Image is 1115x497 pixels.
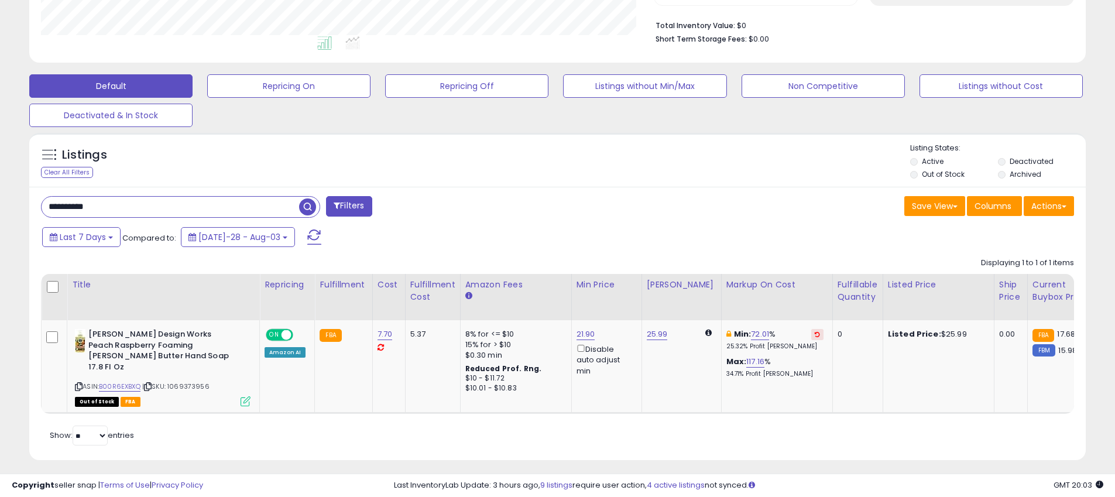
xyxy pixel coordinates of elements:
[152,479,203,491] a: Privacy Policy
[207,74,370,98] button: Repricing On
[904,196,965,216] button: Save View
[577,328,595,340] a: 21.90
[656,34,747,44] b: Short Term Storage Fees:
[999,329,1018,340] div: 0.00
[726,370,824,378] p: 34.71% Profit [PERSON_NAME]
[75,329,85,352] img: 41QrbL31uWL._SL40_.jpg
[1032,344,1055,357] small: FBM
[326,196,372,217] button: Filters
[742,74,905,98] button: Non Competitive
[888,328,941,340] b: Listed Price:
[378,328,393,340] a: 7.70
[1032,279,1093,303] div: Current Buybox Price
[29,104,193,127] button: Deactivated & In Stock
[647,479,705,491] a: 4 active listings
[410,279,455,303] div: Fulfillment Cost
[647,328,668,340] a: 25.99
[726,279,828,291] div: Markup on Cost
[320,329,341,342] small: FBA
[1058,345,1077,356] span: 15.98
[385,74,548,98] button: Repricing Off
[465,340,562,350] div: 15% for > $10
[465,373,562,383] div: $10 - $11.72
[88,329,231,375] b: [PERSON_NAME] Design Works Peach Raspberry Foaming [PERSON_NAME] Butter Hand Soap 17.8 Fl Oz
[121,397,140,407] span: FBA
[888,279,989,291] div: Listed Price
[577,342,633,376] div: Disable auto adjust min
[42,227,121,247] button: Last 7 Days
[465,383,562,393] div: $10.01 - $10.83
[749,33,769,44] span: $0.00
[999,279,1023,303] div: Ship Price
[465,364,542,373] b: Reduced Prof. Rng.
[29,74,193,98] button: Default
[50,430,134,441] span: Show: entries
[975,200,1011,212] span: Columns
[181,227,295,247] button: [DATE]-28 - Aug-03
[265,279,310,291] div: Repricing
[577,279,637,291] div: Min Price
[1054,479,1103,491] span: 2025-08-11 20:03 GMT
[981,258,1074,269] div: Displaying 1 to 1 of 1 items
[746,356,764,368] a: 117.16
[265,347,306,358] div: Amazon AI
[410,329,451,340] div: 5.37
[99,382,140,392] a: B00R6EXBXQ
[726,356,747,367] b: Max:
[888,329,985,340] div: $25.99
[734,328,752,340] b: Min:
[1057,328,1075,340] span: 17.68
[721,274,832,320] th: The percentage added to the cost of goods (COGS) that forms the calculator for Min & Max prices.
[41,167,93,178] div: Clear All Filters
[838,329,874,340] div: 0
[726,357,824,378] div: %
[922,169,965,179] label: Out of Stock
[656,20,735,30] b: Total Inventory Value:
[751,328,769,340] a: 72.01
[726,330,731,338] i: This overrides the store level min markup for this listing
[75,329,251,405] div: ASIN:
[291,330,310,340] span: OFF
[1010,156,1054,166] label: Deactivated
[656,18,1065,32] li: $0
[378,279,400,291] div: Cost
[563,74,726,98] button: Listings without Min/Max
[1032,329,1054,342] small: FBA
[60,231,106,243] span: Last 7 Days
[62,147,107,163] h5: Listings
[100,479,150,491] a: Terms of Use
[726,342,824,351] p: 25.32% Profit [PERSON_NAME]
[465,291,472,301] small: Amazon Fees.
[75,397,119,407] span: All listings that are currently out of stock and unavailable for purchase on Amazon
[815,331,820,337] i: Revert to store-level Min Markup
[838,279,878,303] div: Fulfillable Quantity
[920,74,1083,98] button: Listings without Cost
[910,143,1086,154] p: Listing States:
[540,479,572,491] a: 9 listings
[320,279,367,291] div: Fulfillment
[465,329,562,340] div: 8% for <= $10
[142,382,210,391] span: | SKU: 1069373956
[922,156,944,166] label: Active
[647,279,716,291] div: [PERSON_NAME]
[72,279,255,291] div: Title
[967,196,1022,216] button: Columns
[465,350,562,361] div: $0.30 min
[12,480,203,491] div: seller snap | |
[267,330,282,340] span: ON
[1010,169,1041,179] label: Archived
[198,231,280,243] span: [DATE]-28 - Aug-03
[1024,196,1074,216] button: Actions
[726,329,824,351] div: %
[12,479,54,491] strong: Copyright
[465,279,567,291] div: Amazon Fees
[122,232,176,244] span: Compared to:
[394,480,1103,491] div: Last InventoryLab Update: 3 hours ago, require user action, not synced.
